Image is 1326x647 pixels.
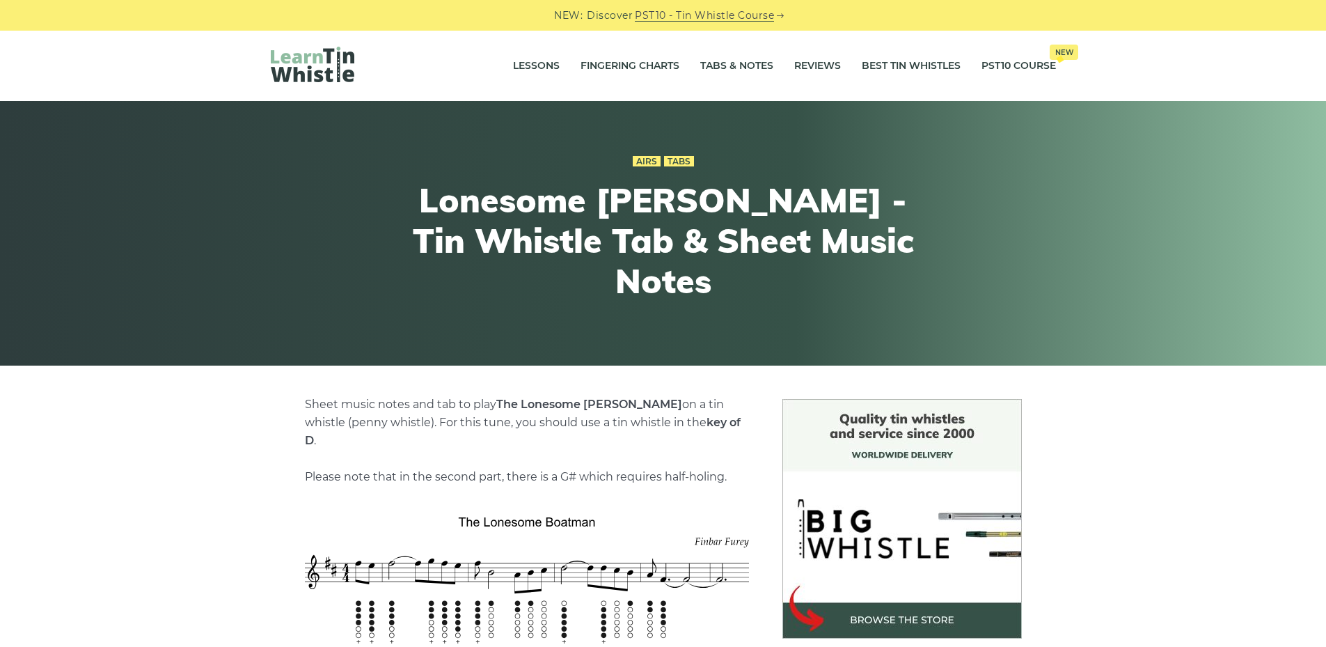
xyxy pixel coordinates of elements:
h1: Lonesome [PERSON_NAME] - Tin Whistle Tab & Sheet Music Notes [407,180,919,301]
a: Lessons [513,49,560,84]
span: New [1050,45,1078,60]
img: BigWhistle Tin Whistle Store [782,399,1022,639]
a: Tabs [664,156,694,167]
strong: The Lonesome [PERSON_NAME] [496,398,682,411]
strong: key of D [305,416,741,447]
a: PST10 CourseNew [981,49,1056,84]
p: Sheet music notes and tab to play on a tin whistle (penny whistle). For this tune, you should use... [305,396,749,486]
a: Tabs & Notes [700,49,773,84]
img: LearnTinWhistle.com [271,47,354,82]
a: Reviews [794,49,841,84]
a: Fingering Charts [581,49,679,84]
a: Best Tin Whistles [862,49,961,84]
a: Airs [633,156,661,167]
